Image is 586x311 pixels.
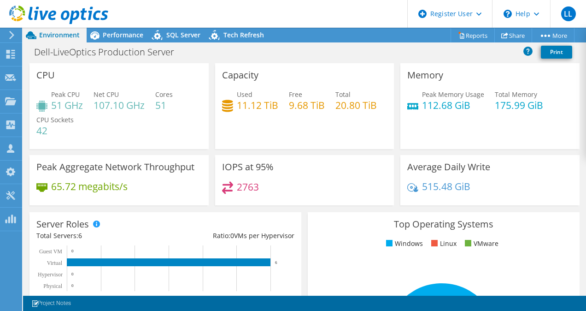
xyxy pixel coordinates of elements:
a: Share [494,28,532,42]
h4: 515.48 GiB [422,181,470,191]
h4: 51 GHz [51,100,83,110]
li: Linux [429,239,457,249]
span: Cores [155,90,173,99]
h3: CPU [36,70,55,80]
span: Tech Refresh [223,30,264,39]
text: Physical [43,283,62,289]
li: VMware [463,239,498,249]
h3: Average Daily Write [407,162,490,172]
span: 6 [78,231,82,240]
text: Virtual [47,260,63,266]
span: Total [335,90,351,99]
h4: 175.99 GiB [495,100,543,110]
span: Net CPU [94,90,119,99]
text: 0 [71,272,74,276]
svg: \n [504,10,512,18]
h1: Dell-LiveOptics Production Server [30,47,188,57]
h3: Server Roles [36,219,89,229]
div: Total Servers: [36,231,165,241]
li: Windows [384,239,423,249]
h3: Capacity [222,70,258,80]
span: Peak CPU [51,90,80,99]
span: Environment [39,30,80,39]
h3: Peak Aggregate Network Throughput [36,162,194,172]
h4: 65.72 megabits/s [51,181,128,191]
h4: 107.10 GHz [94,100,145,110]
a: Reports [451,28,495,42]
text: 0 [71,249,74,253]
span: LL [561,6,576,21]
span: Peak Memory Usage [422,90,484,99]
span: Performance [103,30,143,39]
h4: 11.12 TiB [237,100,278,110]
text: 0 [71,283,74,288]
a: More [532,28,574,42]
h4: 42 [36,126,74,136]
span: Used [237,90,252,99]
h3: Top Operating Systems [315,219,573,229]
a: Project Notes [25,298,77,309]
h4: 20.80 TiB [335,100,377,110]
a: Print [541,46,572,59]
span: SQL Server [166,30,200,39]
span: CPU Sockets [36,115,74,124]
h4: 51 [155,100,173,110]
span: Free [289,90,302,99]
span: 0 [230,231,234,240]
text: 6 [275,260,277,265]
h3: IOPS at 95% [222,162,274,172]
span: Total Memory [495,90,537,99]
h4: 2763 [237,182,259,192]
text: Hypervisor [38,271,63,278]
h4: 112.68 GiB [422,100,484,110]
text: Guest VM [39,248,62,255]
div: Ratio: VMs per Hypervisor [165,231,294,241]
h3: Memory [407,70,443,80]
h4: 9.68 TiB [289,100,325,110]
